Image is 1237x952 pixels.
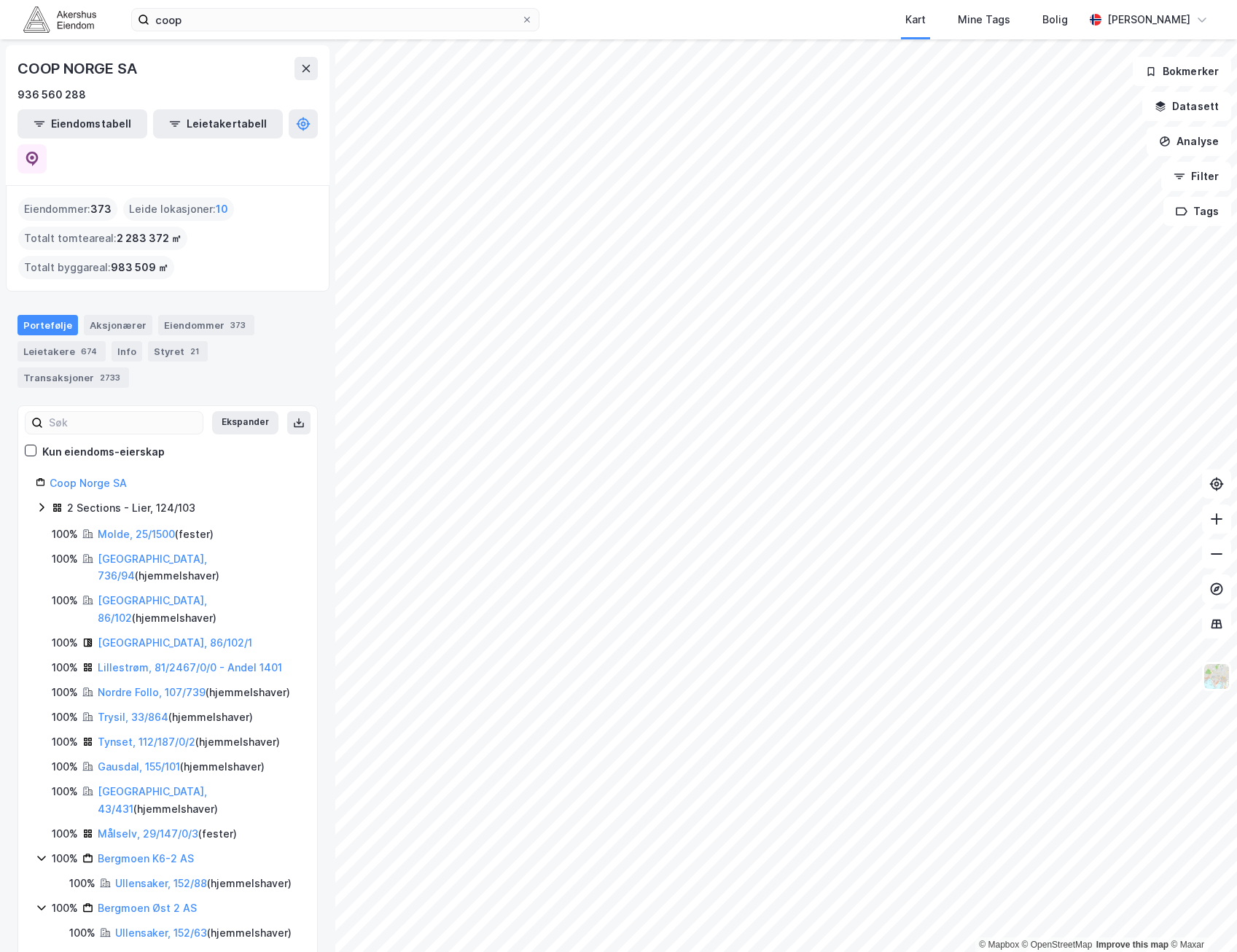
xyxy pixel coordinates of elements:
div: 100% [52,900,78,917]
div: Totalt tomteareal : [18,227,187,250]
div: 100% [52,850,78,867]
a: Ullensaker, 152/63 [115,926,207,939]
div: 100% [52,684,78,701]
span: 2 283 372 ㎡ [117,230,182,247]
div: ( hjemmelshaver ) [98,684,290,701]
a: Tynset, 112/187/0/2 [98,736,195,748]
a: Improve this map [1096,940,1168,950]
div: ( fester ) [98,825,237,843]
a: Bergmoen Øst 2 AS [98,902,197,914]
div: 100% [52,634,78,652]
div: Transaksjoner [17,367,129,388]
div: Styret [148,341,208,362]
button: Eiendomstabell [17,109,147,138]
div: 100% [52,825,78,843]
div: Kun eiendoms-eierskap [42,443,165,461]
div: 100% [52,659,78,676]
a: [GEOGRAPHIC_DATA], 86/102 [98,594,207,624]
a: Bergmoen K6-2 AS [98,852,194,865]
a: Ullensaker, 152/88 [115,877,207,889]
button: Tags [1163,197,1231,226]
a: Molde, 25/1500 [98,528,175,540]
a: [GEOGRAPHIC_DATA], 86/102/1 [98,636,252,649]
div: 100% [52,526,78,543]
a: Målselv, 29/147/0/3 [98,827,198,840]
div: [PERSON_NAME] [1107,11,1190,28]
input: Søk på adresse, matrikkel, gårdeiere, leietakere eller personer [149,9,521,31]
button: Bokmerker [1133,57,1231,86]
span: 983 509 ㎡ [111,259,168,276]
div: Info [112,341,142,362]
div: ( hjemmelshaver ) [98,733,280,751]
div: COOP NORGE SA [17,57,139,80]
span: 10 [216,200,228,218]
div: ( hjemmelshaver ) [98,758,265,776]
div: Mine Tags [958,11,1010,28]
div: 100% [52,758,78,776]
div: Eiendommer [158,315,254,335]
div: 100% [52,733,78,751]
div: Kart [905,11,926,28]
a: [GEOGRAPHIC_DATA], 43/431 [98,785,207,815]
img: akershus-eiendom-logo.9091f326c980b4bce74ccdd9f866810c.svg [23,7,96,32]
div: ( hjemmelshaver ) [98,709,253,726]
button: Filter [1161,162,1231,191]
button: Datasett [1142,92,1231,121]
div: 674 [78,344,100,359]
div: Leide lokasjoner : [123,198,234,221]
div: ( hjemmelshaver ) [98,550,300,585]
input: Søk [43,412,203,434]
a: Lillestrøm, 81/2467/0/0 - Andel 1401 [98,661,282,674]
span: 373 [90,200,112,218]
div: 2733 [97,370,123,385]
img: Z [1203,663,1230,690]
div: Bolig [1042,11,1068,28]
div: Totalt byggareal : [18,256,174,279]
a: Nordre Follo, 107/739 [98,686,206,698]
div: 100% [52,709,78,726]
a: Mapbox [979,940,1019,950]
a: Gausdal, 155/101 [98,760,180,773]
div: 373 [227,318,249,332]
div: Aksjonærer [84,315,152,335]
button: Ekspander [212,411,278,434]
div: 2 Sections - Lier, 124/103 [67,499,195,517]
div: 21 [187,344,202,359]
div: Portefølje [17,315,78,335]
button: Analyse [1147,127,1231,156]
div: 100% [69,924,95,942]
div: ( hjemmelshaver ) [115,924,292,942]
button: Leietakertabell [153,109,283,138]
div: ( hjemmelshaver ) [115,875,292,892]
a: [GEOGRAPHIC_DATA], 736/94 [98,553,207,582]
div: 100% [52,550,78,568]
div: 100% [52,783,78,800]
iframe: Chat Widget [1164,882,1237,952]
div: ( fester ) [98,526,214,543]
a: Trysil, 33/864 [98,711,168,723]
div: 100% [52,592,78,609]
div: Leietakere [17,341,106,362]
a: OpenStreetMap [1022,940,1093,950]
div: 936 560 288 [17,86,86,104]
a: Coop Norge SA [50,477,127,489]
div: 100% [69,875,95,892]
div: ( hjemmelshaver ) [98,592,300,627]
div: Kontrollprogram for chat [1164,882,1237,952]
div: ( hjemmelshaver ) [98,783,300,818]
div: Eiendommer : [18,198,117,221]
